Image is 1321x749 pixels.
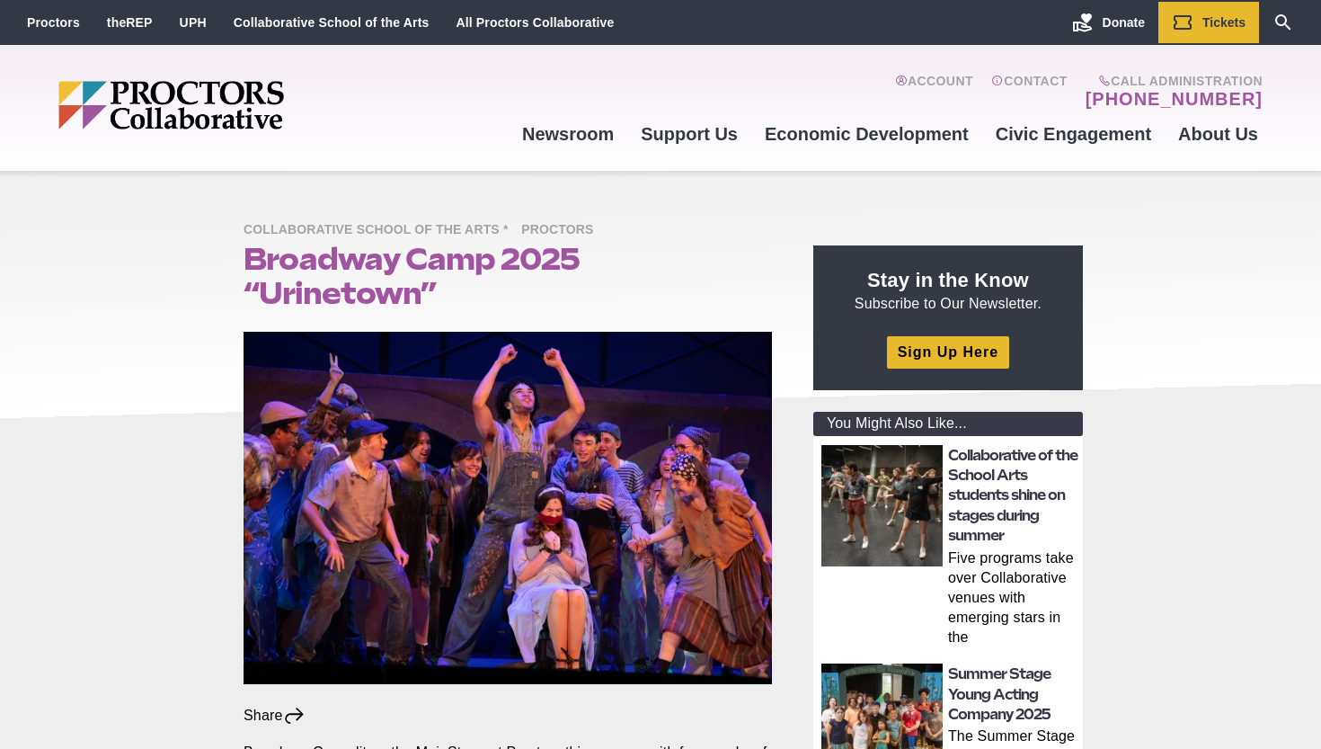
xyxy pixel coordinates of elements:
a: Support Us [627,110,751,158]
a: Collaborative School of the Arts [234,15,430,30]
div: You Might Also Like... [813,412,1083,436]
a: Contact [991,74,1068,110]
span: Donate [1103,15,1145,30]
a: Summer Stage Young Acting Company 2025 [948,665,1051,723]
a: theREP [107,15,153,30]
a: Proctors [521,221,602,236]
h1: Broadway Camp 2025 “Urinetown” [244,242,772,310]
a: Economic Development [751,110,982,158]
a: Search [1259,2,1308,43]
p: Subscribe to Our Newsletter. [835,267,1061,314]
a: Donate [1059,2,1158,43]
a: Collaborative School of the Arts * [244,221,518,236]
span: Tickets [1202,15,1246,30]
p: Five programs take over Collaborative venues with emerging stars in the [GEOGRAPHIC_DATA] During ... [948,548,1077,651]
span: Collaborative School of the Arts * [244,219,518,242]
a: Collaborative of the School Arts students shine on stages during summer [948,447,1077,545]
span: Proctors [521,219,602,242]
a: [PHONE_NUMBER] [1086,88,1263,110]
a: UPH [180,15,207,30]
a: Newsroom [509,110,627,158]
a: Tickets [1158,2,1259,43]
span: Call Administration [1080,74,1263,88]
a: Account [895,74,973,110]
img: thumbnail: Collaborative of the School Arts students shine on stages during summer [821,445,943,566]
strong: Stay in the Know [867,269,1029,291]
a: Civic Engagement [982,110,1165,158]
a: Proctors [27,15,80,30]
a: Sign Up Here [887,336,1009,368]
img: Proctors logo [58,81,422,129]
div: Share [244,706,306,726]
a: All Proctors Collaborative [456,15,614,30]
a: About Us [1165,110,1272,158]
